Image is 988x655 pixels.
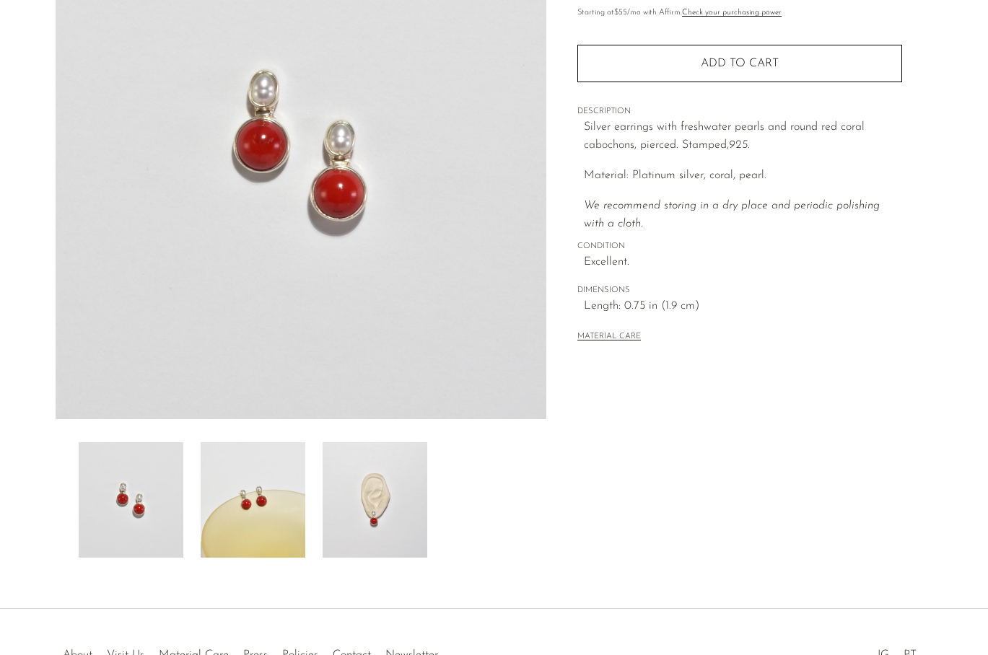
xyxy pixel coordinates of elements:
span: Excellent. [584,253,902,272]
span: CONDITION [577,240,902,253]
span: Length: 0.75 in (1.9 cm) [584,297,902,316]
img: Red Coral Pearl Earrings [201,442,305,558]
p: Silver earrings with freshwater pearls and round red coral cabochons, pierced. Stamped, [584,118,902,155]
p: Starting at /mo with Affirm. [577,6,902,19]
button: MATERIAL CARE [577,332,641,343]
a: Check your purchasing power - Learn more about Affirm Financing (opens in modal) [682,9,782,17]
span: Add to cart [701,57,779,71]
img: Red Coral Pearl Earrings [79,442,183,558]
em: 925. [729,139,750,151]
span: $55 [614,9,627,17]
span: DIMENSIONS [577,284,902,297]
button: Add to cart [577,45,902,82]
p: Material: Platinum silver, coral, pearl. [584,167,902,185]
span: DESCRIPTION [577,105,902,118]
i: We recommend storing in a dry place and periodic polishing with a cloth. [584,200,880,230]
img: Red Coral Pearl Earrings [323,442,427,558]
